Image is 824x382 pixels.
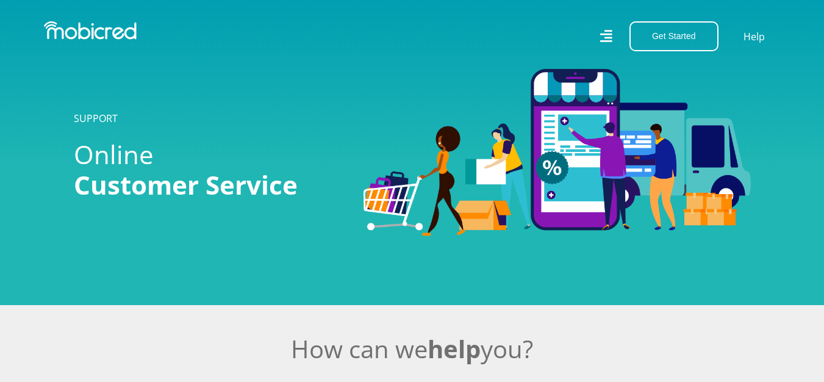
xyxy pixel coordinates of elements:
img: Mobicred [44,21,137,40]
a: SUPPORT [74,112,118,125]
span: Customer Service [74,167,298,202]
span: help [428,332,481,366]
button: Get Started [629,21,718,51]
a: Help [743,29,765,45]
h1: Online [74,139,345,201]
img: Categories [364,69,751,236]
h2: How can we you? [74,334,751,364]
